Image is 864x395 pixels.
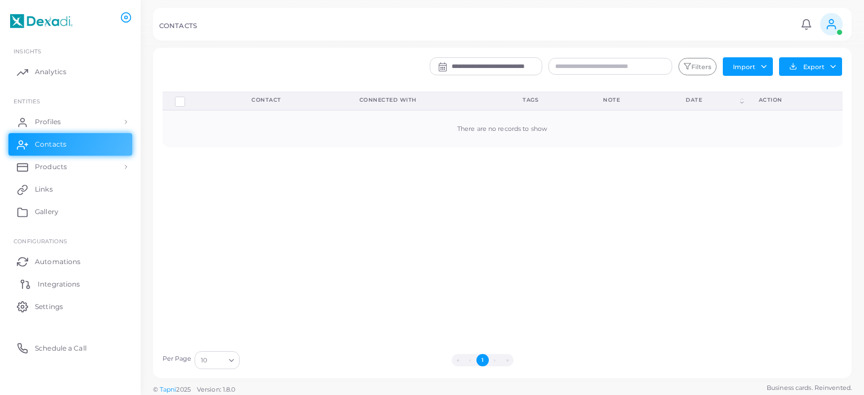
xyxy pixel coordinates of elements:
[197,385,236,393] span: Version: 1.8.0
[13,238,67,244] span: Configurations
[723,57,773,75] button: Import
[8,337,132,359] a: Schedule a Call
[35,184,53,194] span: Links
[153,385,235,394] span: ©
[759,96,830,104] div: action
[8,250,132,273] a: Automations
[35,257,80,267] span: Automations
[35,117,61,127] span: Profiles
[35,207,58,217] span: Gallery
[35,343,87,353] span: Schedule a Call
[8,133,132,156] a: Contacts
[8,156,132,178] a: Products
[8,295,132,317] a: Settings
[175,125,830,134] div: There are no records to show
[8,273,132,295] a: Integrations
[678,58,717,76] button: Filters
[523,96,578,104] div: Tags
[686,96,738,104] div: Date
[163,355,192,364] label: Per Page
[208,354,224,366] input: Search for option
[8,61,132,83] a: Analytics
[359,96,498,104] div: Connected With
[160,385,177,393] a: Tapni
[35,67,66,77] span: Analytics
[195,351,240,369] div: Search for option
[476,354,489,366] button: Go to page 1
[8,178,132,201] a: Links
[8,111,132,133] a: Profiles
[13,48,41,55] span: INSIGHTS
[10,11,73,31] img: logo
[13,98,40,105] span: ENTITIES
[159,22,197,30] h5: CONTACTS
[603,96,661,104] div: Note
[35,302,63,312] span: Settings
[176,385,190,394] span: 2025
[163,92,240,110] th: Row-selection
[8,201,132,223] a: Gallery
[201,355,207,366] span: 10
[35,139,66,149] span: Contacts
[242,354,722,366] ul: Pagination
[779,57,842,76] button: Export
[35,162,67,172] span: Products
[251,96,335,104] div: Contact
[38,279,80,289] span: Integrations
[767,383,852,393] span: Business cards. Reinvented.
